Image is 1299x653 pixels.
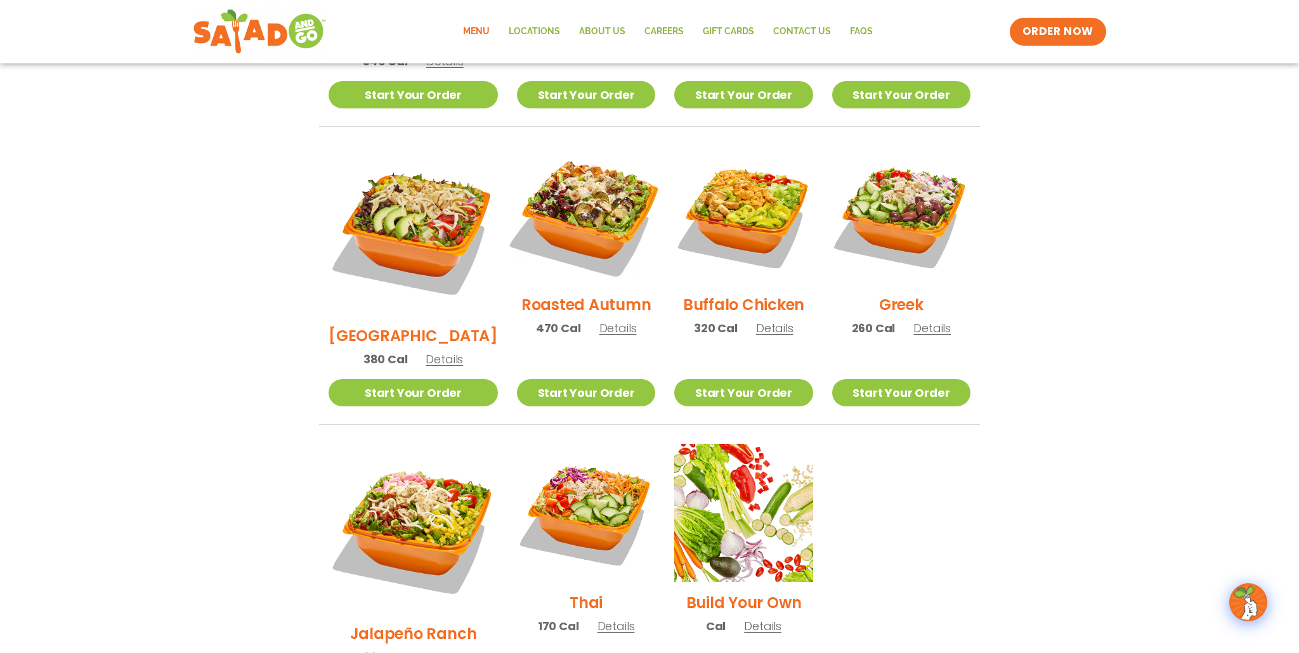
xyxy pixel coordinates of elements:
[505,134,667,296] img: Product photo for Roasted Autumn Salad
[193,6,327,57] img: new-SAG-logo-768×292
[426,351,463,367] span: Details
[686,592,802,614] h2: Build Your Own
[454,17,882,46] nav: Menu
[329,379,498,406] a: Start Your Order
[1022,24,1093,39] span: ORDER NOW
[674,81,813,108] a: Start Your Order
[913,320,951,336] span: Details
[597,618,635,634] span: Details
[693,17,764,46] a: GIFT CARDS
[879,294,924,316] h2: Greek
[350,623,477,645] h2: Jalapeño Ranch
[599,320,637,336] span: Details
[683,294,804,316] h2: Buffalo Chicken
[674,444,813,582] img: Product photo for Build Your Own
[674,146,813,284] img: Product photo for Buffalo Chicken Salad
[852,320,896,337] span: 260 Cal
[363,351,408,368] span: 380 Cal
[832,379,970,406] a: Start Your Order
[1010,18,1106,46] a: ORDER NOW
[832,81,970,108] a: Start Your Order
[706,617,726,635] span: Cal
[454,17,499,46] a: Menu
[521,294,651,316] h2: Roasted Autumn
[635,17,693,46] a: Careers
[840,17,882,46] a: FAQs
[570,17,635,46] a: About Us
[426,53,464,69] span: Details
[517,81,655,108] a: Start Your Order
[499,17,570,46] a: Locations
[832,146,970,284] img: Product photo for Greek Salad
[517,444,655,582] img: Product photo for Thai Salad
[744,618,781,634] span: Details
[329,146,498,315] img: Product photo for BBQ Ranch Salad
[517,379,655,406] a: Start Your Order
[538,617,579,635] span: 170 Cal
[329,325,498,347] h2: [GEOGRAPHIC_DATA]
[756,320,793,336] span: Details
[536,320,581,337] span: 470 Cal
[329,81,498,108] a: Start Your Order
[1230,585,1266,620] img: wpChatIcon
[570,592,603,614] h2: Thai
[764,17,840,46] a: Contact Us
[329,444,498,613] img: Product photo for Jalapeño Ranch Salad
[694,320,738,337] span: 320 Cal
[674,379,813,406] a: Start Your Order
